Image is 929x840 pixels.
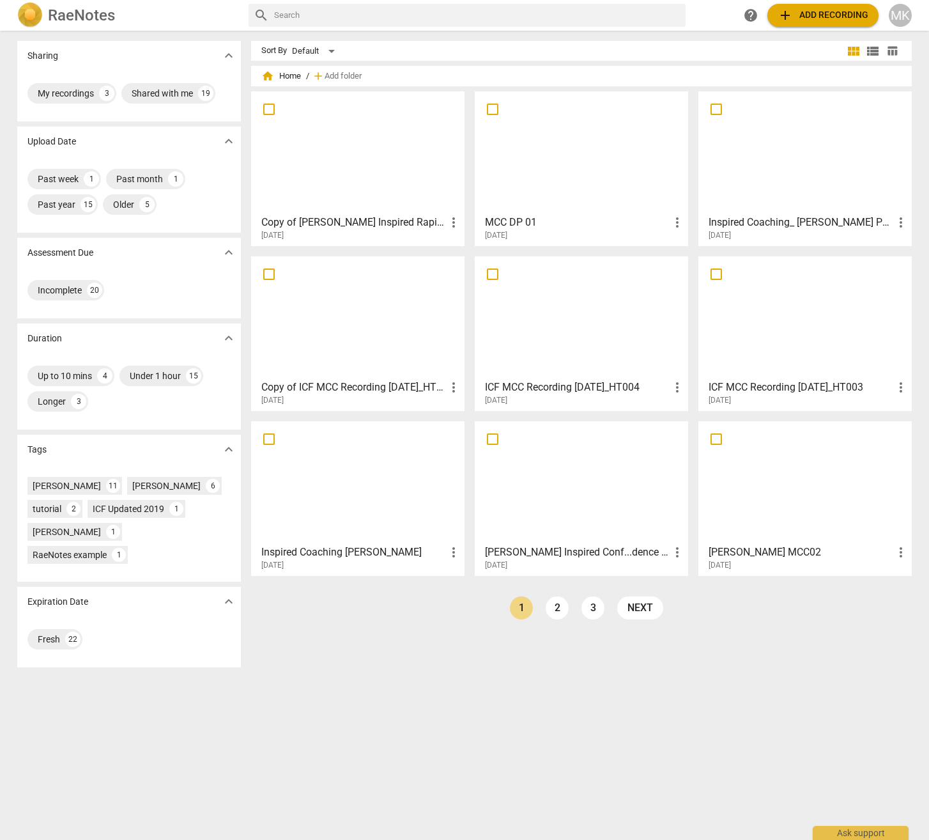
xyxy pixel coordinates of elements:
[33,502,61,515] div: tutorial
[256,426,460,570] a: Inspired Coaching [PERSON_NAME][DATE]
[893,215,909,230] span: more_vert
[221,245,236,260] span: expand_more
[84,171,99,187] div: 1
[17,3,238,28] a: LogoRaeNotes
[219,329,238,348] button: Show more
[510,596,533,619] a: Page 1 is your current page
[446,215,461,230] span: more_vert
[292,41,339,61] div: Default
[27,332,62,345] p: Duration
[87,283,102,298] div: 20
[81,197,96,212] div: 15
[261,230,284,241] span: [DATE]
[479,96,684,240] a: MCC DP 01[DATE]
[893,380,909,395] span: more_vert
[261,545,446,560] h3: Inspired Coaching Sarah
[306,72,309,81] span: /
[206,479,220,493] div: 6
[219,592,238,611] button: Show more
[130,369,181,382] div: Under 1 hour
[139,197,155,212] div: 5
[485,380,670,395] h3: ICF MCC Recording 2025.02.18_HT004
[66,502,81,516] div: 2
[846,43,861,59] span: view_module
[863,42,882,61] button: List view
[254,8,269,23] span: search
[261,70,274,82] span: home
[38,369,92,382] div: Up to 10 mins
[743,8,758,23] span: help
[169,502,183,516] div: 1
[485,230,507,241] span: [DATE]
[325,72,362,81] span: Add folder
[479,261,684,405] a: ICF MCC Recording [DATE]_HT004[DATE]
[739,4,762,27] a: Help
[186,368,201,384] div: 15
[221,331,236,346] span: expand_more
[485,545,670,560] h3: David Pitchford_ Inspired Conf...dence & Capability (Sam Kiani)
[97,368,112,384] div: 4
[261,46,287,56] div: Sort By
[778,8,868,23] span: Add recording
[546,596,569,619] a: Page 2
[198,86,213,101] div: 19
[703,96,907,240] a: Inspired Coaching_ [PERSON_NAME] PCC[DATE]
[113,198,134,211] div: Older
[886,45,898,57] span: table_chart
[256,261,460,405] a: Copy of ICF MCC Recording [DATE]_HT004[DATE]
[703,426,907,570] a: [PERSON_NAME] MCC02[DATE]
[261,560,284,571] span: [DATE]
[261,395,284,406] span: [DATE]
[709,545,893,560] h3: Heidi MCC02
[33,479,101,492] div: [PERSON_NAME]
[33,525,101,538] div: [PERSON_NAME]
[261,215,446,230] h3: Copy of Rob Chapman_ Inspired Rapid Shift Coaching (Sam Kiani) - Jun 25 2025
[261,70,301,82] span: Home
[709,395,731,406] span: [DATE]
[112,548,126,562] div: 1
[48,6,115,24] h2: RaeNotes
[132,479,201,492] div: [PERSON_NAME]
[106,525,120,539] div: 1
[221,594,236,609] span: expand_more
[33,548,107,561] div: RaeNotes example
[882,42,902,61] button: Table view
[670,545,685,560] span: more_vert
[27,135,76,148] p: Upload Date
[219,440,238,459] button: Show more
[485,395,507,406] span: [DATE]
[709,380,893,395] h3: ICF MCC Recording 2025.02.11_HT003
[38,173,79,185] div: Past week
[38,198,75,211] div: Past year
[99,86,114,101] div: 3
[617,596,663,619] a: next
[274,5,680,26] input: Search
[261,380,446,395] h3: Copy of ICF MCC Recording 2025.02.18_HT004
[767,4,879,27] button: Upload
[219,132,238,151] button: Show more
[116,173,163,185] div: Past month
[813,826,909,840] div: Ask support
[485,560,507,571] span: [DATE]
[865,43,880,59] span: view_list
[889,4,912,27] button: MK
[219,243,238,262] button: Show more
[670,380,685,395] span: more_vert
[168,171,183,187] div: 1
[312,70,325,82] span: add
[703,261,907,405] a: ICF MCC Recording [DATE]_HT003[DATE]
[709,230,731,241] span: [DATE]
[219,46,238,65] button: Show more
[221,442,236,457] span: expand_more
[221,134,236,149] span: expand_more
[93,502,164,515] div: ICF Updated 2019
[709,560,731,571] span: [DATE]
[27,595,88,609] p: Expiration Date
[27,443,47,456] p: Tags
[38,395,66,408] div: Longer
[71,394,86,409] div: 3
[581,596,604,619] a: Page 3
[106,479,120,493] div: 11
[446,380,461,395] span: more_vert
